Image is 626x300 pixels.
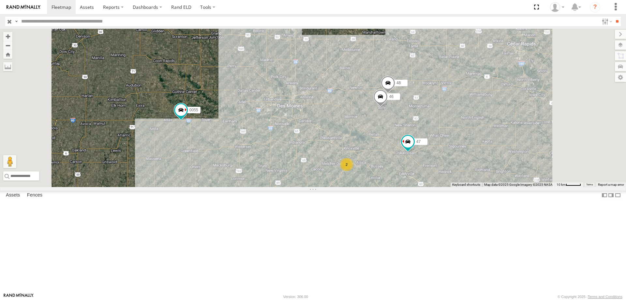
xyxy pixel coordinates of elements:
a: Report a map error [598,183,624,186]
a: Terms and Conditions [588,295,622,299]
div: Chase Tanke [548,2,567,12]
button: Drag Pegman onto the map to open Street View [3,155,16,168]
a: Terms (opens in new tab) [586,183,593,186]
label: Hide Summary Table [615,191,621,200]
span: 47 [416,139,421,144]
span: 46 [389,94,393,99]
span: Map data ©2025 Google Imagery ©2025 NASA [484,183,553,186]
div: 2 [340,158,353,171]
label: Fences [24,191,46,200]
label: Search Query [14,17,19,26]
label: Search Filter Options [599,17,613,26]
a: Visit our Website [4,293,34,300]
label: Assets [3,191,23,200]
i: ? [590,2,600,12]
img: rand-logo.svg [7,5,40,9]
button: Zoom out [3,41,12,50]
div: Version: 306.00 [283,295,308,299]
label: Dock Summary Table to the Right [608,191,614,200]
label: Measure [3,62,12,71]
label: Dock Summary Table to the Left [601,191,608,200]
span: 0055 [189,108,198,112]
button: Map Scale: 10 km per 43 pixels [555,182,583,187]
button: Keyboard shortcuts [452,182,480,187]
button: Zoom Home [3,50,12,59]
button: Zoom in [3,32,12,41]
span: 48 [396,81,401,85]
label: Map Settings [615,73,626,82]
div: © Copyright 2025 - [558,295,622,299]
span: 10 km [557,183,566,186]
